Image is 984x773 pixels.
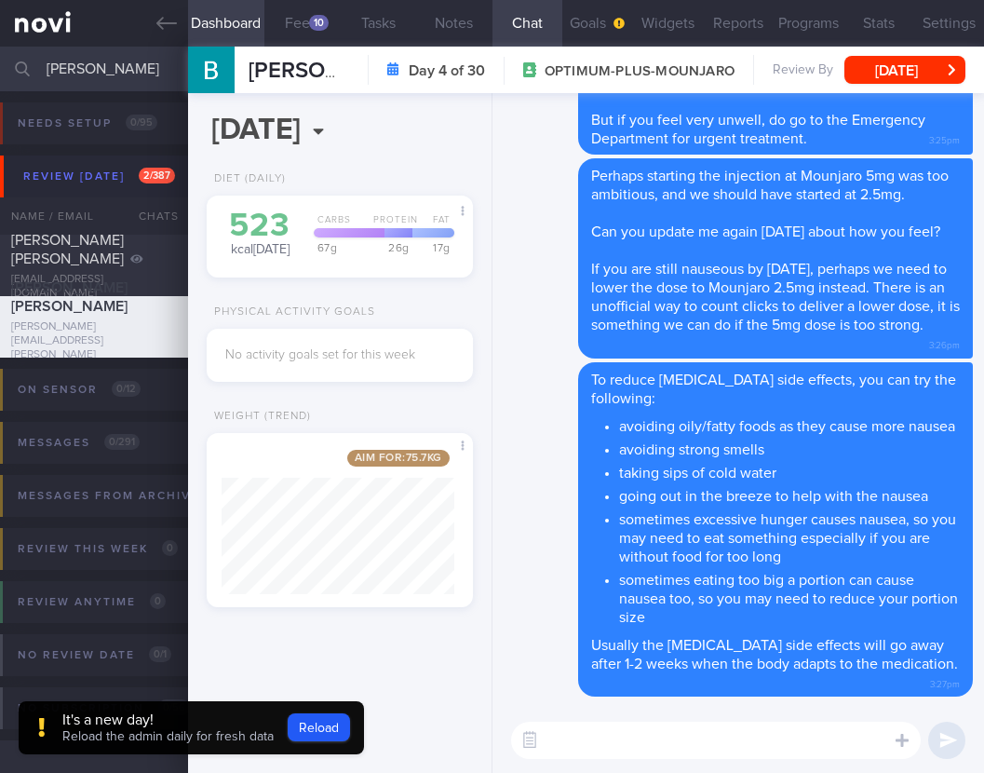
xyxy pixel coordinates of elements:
[591,169,949,202] span: Perhaps starting the injection at Mounjaro 5mg was too ambitious, and we should have started at 2...
[207,305,375,319] div: Physical Activity Goals
[13,430,144,455] div: Messages
[591,373,956,406] span: To reduce [MEDICAL_DATA] side effects, you can try the following:
[13,590,170,615] div: Review anytime
[619,413,960,436] li: avoiding oily/fatty foods as they cause more nausea
[347,450,450,467] span: Aim for: 75.7 kg
[545,62,735,81] span: OPTIMUM-PLUS-MOUNJARO
[112,381,141,397] span: 0 / 12
[11,320,177,376] div: [PERSON_NAME][EMAIL_ADDRESS][PERSON_NAME][DOMAIN_NAME]
[407,242,453,253] div: 17 g
[225,210,295,242] div: 523
[13,111,162,136] div: Needs setup
[13,696,195,721] div: No subscription
[11,273,177,301] div: [EMAIL_ADDRESS][DOMAIN_NAME]
[414,214,453,237] div: Fat
[13,483,250,509] div: Messages from Archived
[773,62,833,79] span: Review By
[308,242,385,253] div: 67 g
[309,15,329,31] div: 10
[930,673,960,691] span: 3:27pm
[619,566,960,627] li: sometimes eating too big a portion can cause nausea too, so you may need to reduce your portion size
[150,593,166,609] span: 0
[225,210,295,259] div: kcal [DATE]
[11,280,128,314] span: [PERSON_NAME] [PERSON_NAME]
[126,115,157,130] span: 0 / 95
[158,699,190,715] span: 0 / 56
[249,60,600,82] span: [PERSON_NAME] [PERSON_NAME]
[207,172,286,186] div: Diet (Daily)
[225,347,454,364] div: No activity goals set for this week
[62,730,274,743] span: Reload the admin daily for fresh data
[13,643,176,668] div: No review date
[11,233,124,266] span: [PERSON_NAME] [PERSON_NAME]
[19,164,180,189] div: Review [DATE]
[366,214,420,237] div: Protein
[619,482,960,506] li: going out in the breeze to help with the nausea
[619,506,960,566] li: sometimes excessive hunger causes nausea, so you may need to eat something especially if you are ...
[62,711,274,729] div: It's a new day!
[162,540,178,556] span: 0
[591,638,958,671] span: Usually the [MEDICAL_DATA] side effects will go away after 1-2 weeks when the body adapts to the ...
[13,377,145,402] div: On sensor
[929,129,960,147] span: 3:25pm
[619,436,960,459] li: avoiding strong smells
[591,262,960,332] span: If you are still nauseous by [DATE], perhaps we need to lower the dose to Mounjaro 2.5mg instead....
[139,168,175,183] span: 2 / 387
[104,434,140,450] span: 0 / 291
[379,242,412,253] div: 26 g
[844,56,965,84] button: [DATE]
[619,459,960,482] li: taking sips of cold water
[114,197,188,235] div: Chats
[409,61,485,80] strong: Day 4 of 30
[591,224,940,239] span: Can you update me again [DATE] about how you feel?
[288,713,350,741] button: Reload
[149,646,171,662] span: 0 / 1
[13,536,182,562] div: Review this week
[308,214,371,237] div: Carbs
[591,113,925,146] span: But if you feel very unwell, do go to the Emergency Department for urgent treatment.
[929,334,960,352] span: 3:26pm
[207,410,311,424] div: Weight (Trend)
